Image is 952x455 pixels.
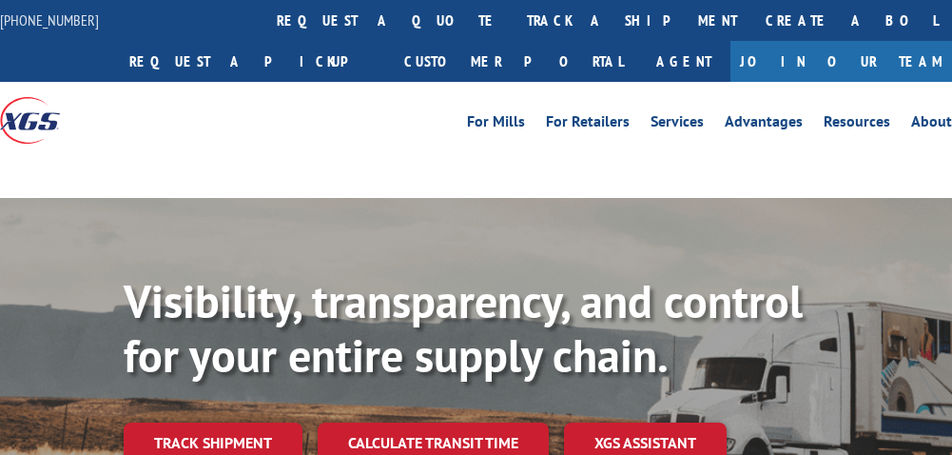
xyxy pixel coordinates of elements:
a: Resources [824,114,890,135]
a: Join Our Team [730,41,952,82]
a: For Mills [467,114,525,135]
a: Services [651,114,704,135]
b: Visibility, transparency, and control for your entire supply chain. [124,271,803,386]
a: Request a pickup [115,41,390,82]
a: About [911,114,952,135]
a: Customer Portal [390,41,637,82]
a: Agent [637,41,730,82]
a: For Retailers [546,114,630,135]
a: Advantages [725,114,803,135]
